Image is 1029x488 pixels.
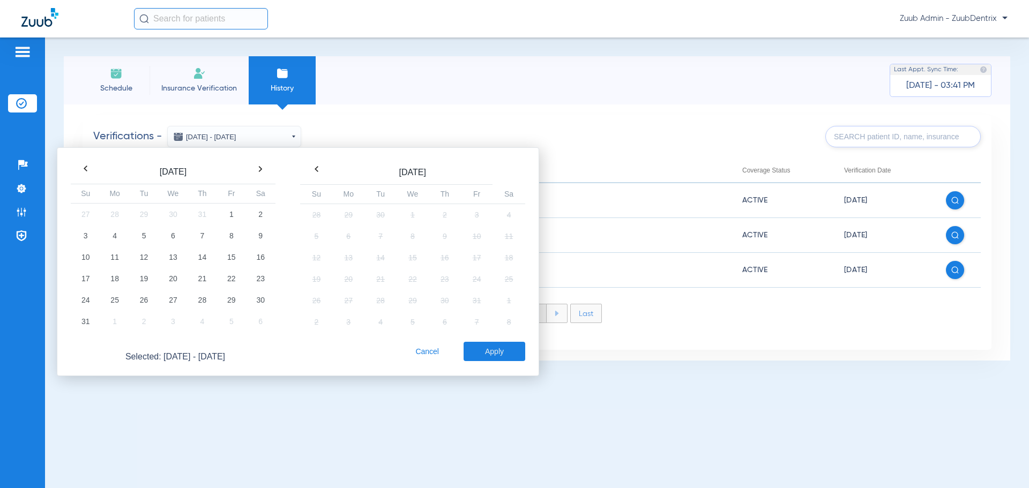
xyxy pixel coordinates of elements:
img: last sync help info [980,66,987,73]
img: date icon [173,131,184,142]
div: Coverage Status [742,164,790,176]
span: [DATE] - 03:41 PM [906,80,975,91]
button: Cancel [412,342,442,361]
img: Manual Insurance Verification [193,67,206,80]
img: hamburger-icon [14,46,31,58]
img: History [276,67,289,80]
img: Zuub Logo [21,8,58,27]
span: Selected: [DATE] - [DATE] [68,346,282,367]
img: search white icon [951,266,959,274]
th: [DATE] [332,162,493,185]
input: SEARCH patient ID, name, insurance [825,126,981,147]
span: Insurance Verification [158,83,241,94]
span: Schedule [91,83,141,94]
span: History [257,83,308,94]
div: Verification Date [844,164,891,176]
td: [DATE] [831,253,933,288]
h2: Verifications - [93,126,301,147]
button: Apply [464,342,525,361]
td: [DATE] [831,183,933,218]
th: [DATE] [100,161,246,184]
button: [DATE] - [DATE] [167,126,301,147]
span: Zuub Admin - ZuubDentrix [900,13,1008,24]
img: arrow-right-blue.svg [555,311,559,316]
td: [DATE] [831,218,933,253]
img: search white icon [951,231,959,239]
img: Search Icon [139,14,149,24]
img: Schedule [110,67,123,80]
div: Verification Date [844,164,919,176]
input: Search for patients [134,8,268,29]
img: search white icon [951,197,959,204]
li: Last [570,304,602,323]
div: Coverage Status [742,164,817,176]
span: Last Appt. Sync Time: [894,64,958,75]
